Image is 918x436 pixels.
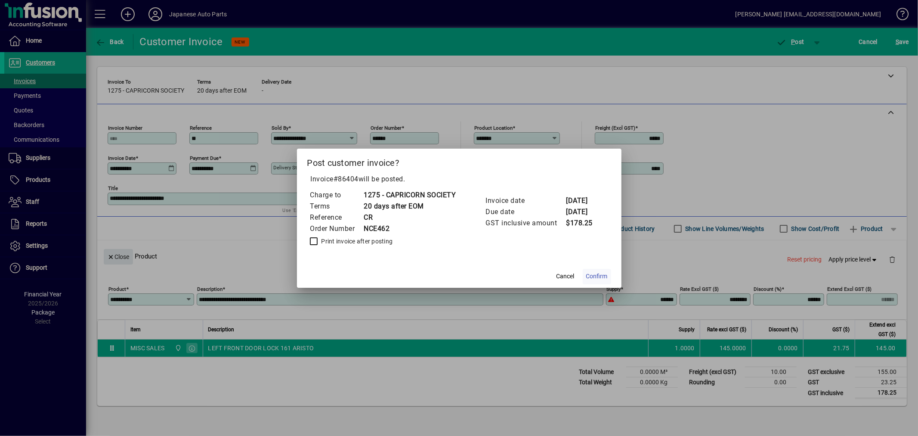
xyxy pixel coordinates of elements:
td: 20 days after EOM [364,201,456,212]
td: [DATE] [566,195,600,206]
td: Due date [485,206,566,218]
td: [DATE] [566,206,600,218]
td: 1275 - CAPRICORN SOCIETY [364,190,456,201]
td: Invoice date [485,195,566,206]
td: Order Number [310,223,364,234]
td: GST inclusive amount [485,218,566,229]
p: Invoice will be posted . [307,174,611,184]
td: $178.25 [566,218,600,229]
td: Reference [310,212,364,223]
span: Cancel [556,272,575,281]
span: #86404 [334,175,359,183]
td: NCE462 [364,223,456,234]
td: Terms [310,201,364,212]
span: Confirm [586,272,608,281]
td: CR [364,212,456,223]
button: Confirm [583,269,611,284]
td: Charge to [310,190,364,201]
label: Print invoice after posting [320,237,393,246]
button: Cancel [552,269,579,284]
h2: Post customer invoice? [297,149,621,174]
